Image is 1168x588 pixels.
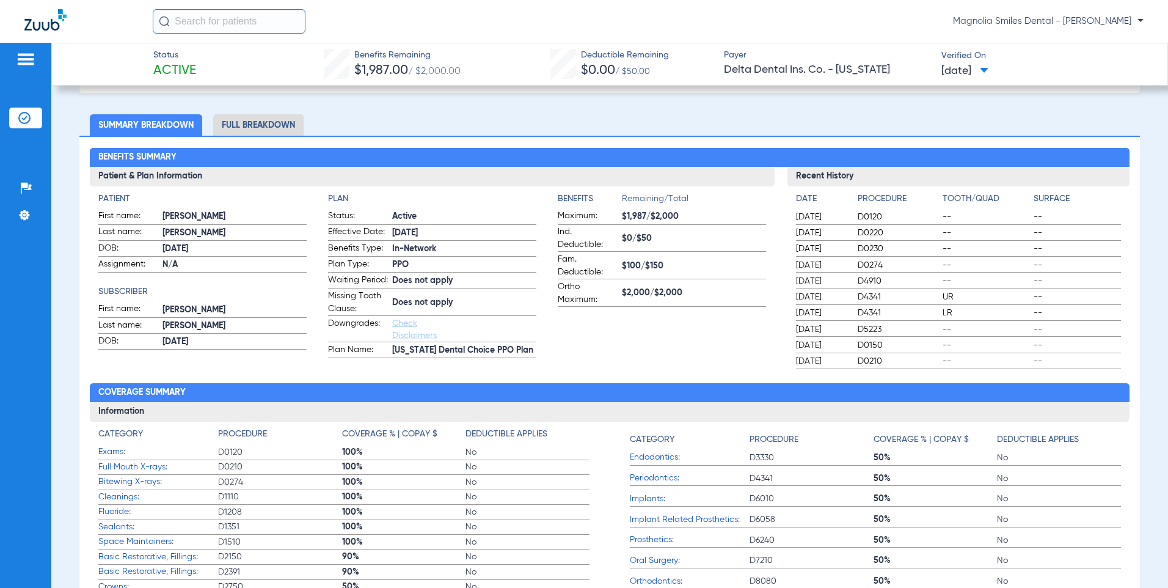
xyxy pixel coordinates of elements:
[465,491,589,503] span: No
[162,243,307,255] span: [DATE]
[796,323,847,336] span: [DATE]
[943,323,1029,336] span: --
[874,493,997,505] span: 50%
[98,335,158,350] span: DOB:
[858,259,938,271] span: D0274
[1107,529,1168,588] div: Chat Widget
[874,554,997,567] span: 50%
[796,275,847,287] span: [DATE]
[98,428,143,441] h4: Category
[858,243,938,255] span: D0230
[558,210,618,224] span: Maximum:
[392,210,536,223] span: Active
[328,274,388,288] span: Waiting Period:
[342,551,465,563] span: 90%
[90,167,774,186] h3: Patient & Plan Information
[858,355,938,367] span: D0210
[98,565,218,578] span: Basic Restorative, Fillings:
[90,148,1130,167] h2: Benefits Summary
[98,319,158,334] span: Last name:
[630,493,750,505] span: Implants:
[159,16,170,27] img: Search Icon
[98,428,218,445] app-breakdown-title: Category
[342,536,465,548] span: 100%
[465,551,589,563] span: No
[98,242,158,257] span: DOB:
[465,428,589,445] app-breakdown-title: Deductible Applies
[328,290,388,315] span: Missing Tooth Clause:
[750,493,873,505] span: D6010
[162,210,307,223] span: [PERSON_NAME]
[342,521,465,533] span: 100%
[342,446,465,458] span: 100%
[218,428,341,445] app-breakdown-title: Procedure
[558,193,622,205] h4: Benefits
[796,307,847,319] span: [DATE]
[943,193,1029,210] app-breakdown-title: Tooth/Quad
[943,339,1029,351] span: --
[796,193,847,210] app-breakdown-title: Date
[392,344,536,357] span: [US_STATE] Dental Choice PPO Plan
[98,193,307,205] h4: Patient
[1034,211,1120,223] span: --
[1034,291,1120,303] span: --
[16,52,35,67] img: hamburger-icon
[943,211,1029,223] span: --
[750,534,873,546] span: D6240
[162,259,307,271] span: N/A
[787,167,1130,186] h3: Recent History
[1034,193,1120,210] app-breakdown-title: Surface
[98,446,218,458] span: Exams:
[874,534,997,546] span: 50%
[218,506,341,518] span: D1208
[98,210,158,224] span: First name:
[465,521,589,533] span: No
[953,15,1144,28] span: Magnolia Smiles Dental - [PERSON_NAME]
[874,513,997,526] span: 50%
[630,575,750,588] span: Orthodontics:
[342,476,465,488] span: 100%
[98,285,307,298] h4: Subscriber
[750,575,873,587] span: D8080
[98,476,218,488] span: Bitewing X-rays:
[98,303,158,317] span: First name:
[354,49,461,62] span: Benefits Remaining
[162,304,307,317] span: [PERSON_NAME]
[465,536,589,548] span: No
[162,336,307,348] span: [DATE]
[392,227,536,240] span: [DATE]
[218,551,341,563] span: D2150
[581,64,615,77] span: $0.00
[874,452,997,464] span: 50%
[218,461,341,473] span: D0210
[943,227,1029,239] span: --
[943,259,1029,271] span: --
[874,433,969,446] h4: Coverage % | Copay $
[630,472,750,485] span: Periodontics:
[997,575,1120,587] span: No
[943,243,1029,255] span: --
[858,275,938,287] span: D4910
[24,9,67,31] img: Zuub Logo
[796,193,847,205] h4: Date
[328,258,388,273] span: Plan Type:
[724,49,931,62] span: Payer
[796,211,847,223] span: [DATE]
[465,461,589,473] span: No
[858,193,938,205] h4: Procedure
[622,260,766,273] span: $100/$150
[997,554,1120,567] span: No
[218,491,341,503] span: D1110
[622,193,766,210] span: Remaining/Total
[858,211,938,223] span: D0120
[90,114,202,136] li: Summary Breakdown
[796,227,847,239] span: [DATE]
[465,566,589,578] span: No
[622,287,766,300] span: $2,000/$2,000
[943,307,1029,319] span: LR
[342,461,465,473] span: 100%
[328,193,536,205] h4: Plan
[858,339,938,351] span: D0150
[90,402,1130,422] h3: Information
